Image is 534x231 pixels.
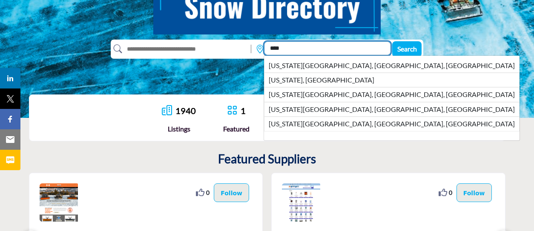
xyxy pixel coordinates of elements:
span: 0 [449,188,452,197]
div: Listings [162,124,196,134]
li: [US_STATE][GEOGRAPHIC_DATA], [GEOGRAPHIC_DATA], [GEOGRAPHIC_DATA] [264,59,520,73]
p: Follow [463,188,485,197]
a: Go to Featured [227,105,237,117]
img: Rectangle%203585.svg [249,43,253,55]
h2: Featured Suppliers [218,152,316,166]
button: Follow [456,183,492,202]
button: Follow [214,183,249,202]
button: Search [392,41,422,57]
li: [US_STATE][GEOGRAPHIC_DATA], [GEOGRAPHIC_DATA], [GEOGRAPHIC_DATA] [264,87,520,102]
a: 1940 [175,106,196,116]
li: [US_STATE][GEOGRAPHIC_DATA], [GEOGRAPHIC_DATA], [GEOGRAPHIC_DATA] [264,102,520,117]
span: Search [397,45,417,53]
span: 0 [206,188,210,197]
img: Arctic Snowplows [40,183,78,222]
a: 1 [241,106,246,116]
li: [US_STATE][GEOGRAPHIC_DATA], [GEOGRAPHIC_DATA], [GEOGRAPHIC_DATA] [264,117,520,131]
p: Follow [221,188,242,197]
li: [US_STATE], [GEOGRAPHIC_DATA] [264,73,520,87]
div: Featured [223,124,250,134]
img: Deicing Depot [282,183,320,222]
